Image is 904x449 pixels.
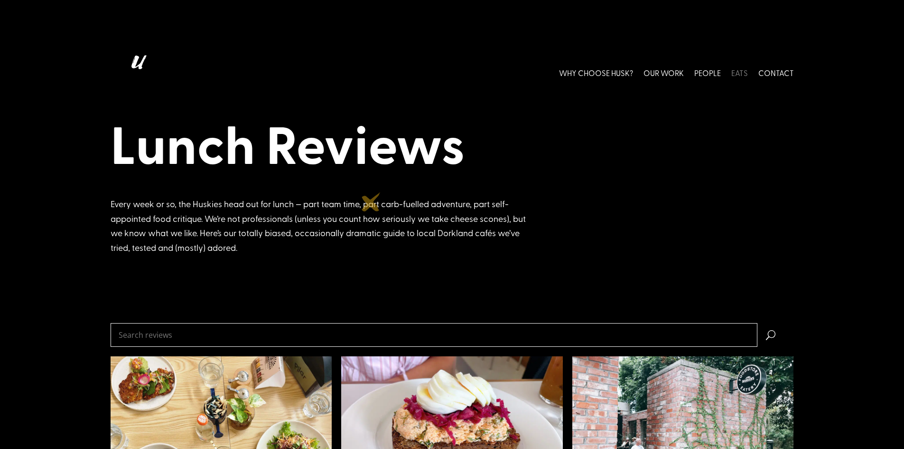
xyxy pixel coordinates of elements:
a: WHY CHOOSE HUSK? [559,51,633,94]
img: Husk logo [111,51,163,94]
span: U [757,323,794,347]
h1: Lunch Reviews [111,112,794,180]
a: PEOPLE [694,51,721,94]
a: EATS [731,51,748,94]
input: Search reviews [111,323,757,347]
a: OUR WORK [643,51,684,94]
a: CONTACT [758,51,794,94]
div: Every week or so, the Huskies head out for lunch — part team time, part carb-fuelled adventure, p... [111,197,538,255]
